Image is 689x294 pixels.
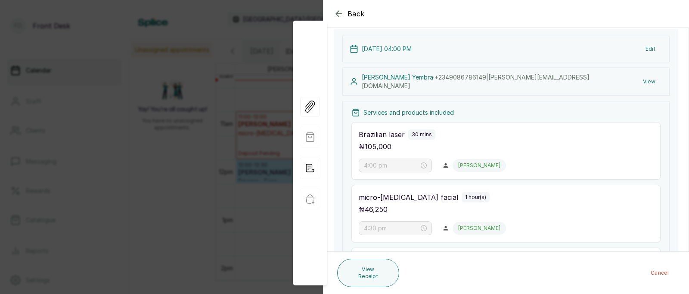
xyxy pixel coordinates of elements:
p: ₦ [359,204,388,214]
p: [PERSON_NAME] [458,225,500,232]
input: Select time [364,161,419,170]
p: 30 mins [412,131,432,138]
span: +234 9086786149 | [PERSON_NAME][EMAIL_ADDRESS][DOMAIN_NAME] [362,73,590,89]
button: Edit [639,41,662,57]
span: 105,000 [365,142,391,151]
p: [DATE] 04:00 PM [362,45,412,53]
span: Back [348,9,365,19]
p: Brazilian laser [359,129,405,140]
button: Back [334,9,365,19]
button: Cancel [644,265,676,281]
p: [PERSON_NAME] [458,162,500,169]
p: [PERSON_NAME] Yembra · [362,73,636,90]
p: micro-[MEDICAL_DATA] facial [359,192,458,202]
p: ₦ [359,141,391,152]
input: Select time [364,224,419,233]
p: Services and products included [363,108,454,117]
button: View Receipt [337,259,399,287]
span: 46,250 [365,205,388,214]
button: View [636,74,662,89]
p: 1 hour(s) [465,194,486,201]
